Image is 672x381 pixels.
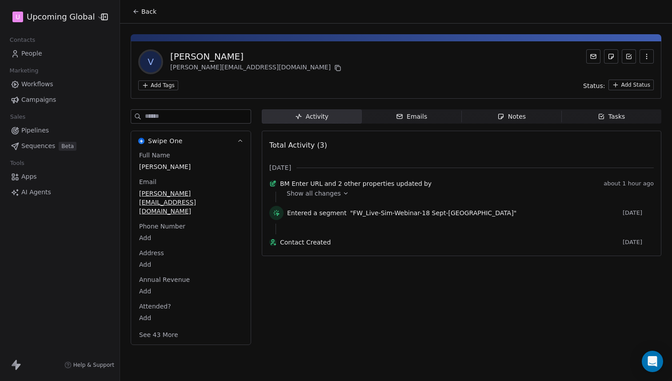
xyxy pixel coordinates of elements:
[21,49,42,58] span: People
[138,80,178,90] button: Add Tags
[21,95,56,104] span: Campaigns
[137,302,173,311] span: Attended?
[598,112,625,121] div: Tasks
[7,169,112,184] a: Apps
[64,361,114,369] a: Help & Support
[608,80,654,90] button: Add Status
[137,177,158,186] span: Email
[350,209,516,217] span: "FW_Live-Sim-Webinar-18 Sept-[GEOGRAPHIC_DATA]"
[148,136,183,145] span: Swipe One
[604,180,654,187] span: about 1 hour ago
[21,80,53,89] span: Workflows
[16,12,20,21] span: U
[623,239,654,246] span: [DATE]
[287,209,347,217] span: Entered a segment
[269,141,327,149] span: Total Activity (3)
[7,77,112,92] a: Workflows
[27,11,95,23] span: Upcoming Global
[287,189,341,198] span: Show all changes
[280,179,323,188] span: BM Enter URL
[139,233,243,242] span: Add
[137,222,187,231] span: Phone Number
[7,92,112,107] a: Campaigns
[497,112,526,121] div: Notes
[59,142,76,151] span: Beta
[6,156,28,170] span: Tools
[21,172,37,181] span: Apps
[269,163,291,172] span: [DATE]
[138,138,144,144] img: Swipe One
[131,131,251,151] button: Swipe OneSwipe One
[7,139,112,153] a: SequencesBeta
[139,313,243,322] span: Add
[21,126,49,135] span: Pipelines
[7,46,112,61] a: People
[7,123,112,138] a: Pipelines
[583,81,605,90] span: Status:
[280,238,619,247] span: Contact Created
[170,63,343,73] div: [PERSON_NAME][EMAIL_ADDRESS][DOMAIN_NAME]
[140,51,161,72] span: V
[137,151,172,160] span: Full Name
[11,9,95,24] button: UUpcoming Global
[127,4,162,20] button: Back
[141,7,156,16] span: Back
[324,179,422,188] span: and 2 other properties updated
[170,50,343,63] div: [PERSON_NAME]
[7,185,112,200] a: AI Agents
[73,361,114,369] span: Help & Support
[6,110,29,124] span: Sales
[6,64,42,77] span: Marketing
[623,209,654,217] span: [DATE]
[21,188,51,197] span: AI Agents
[137,249,166,257] span: Address
[139,162,243,171] span: [PERSON_NAME]
[642,351,663,372] div: Open Intercom Messenger
[139,189,243,216] span: [PERSON_NAME][EMAIL_ADDRESS][DOMAIN_NAME]
[6,33,39,47] span: Contacts
[131,151,251,345] div: Swipe OneSwipe One
[134,327,184,343] button: See 43 More
[21,141,55,151] span: Sequences
[139,260,243,269] span: Add
[139,287,243,296] span: Add
[424,179,432,188] span: by
[396,112,427,121] div: Emails
[137,275,192,284] span: Annual Revenue
[287,189,648,198] a: Show all changes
